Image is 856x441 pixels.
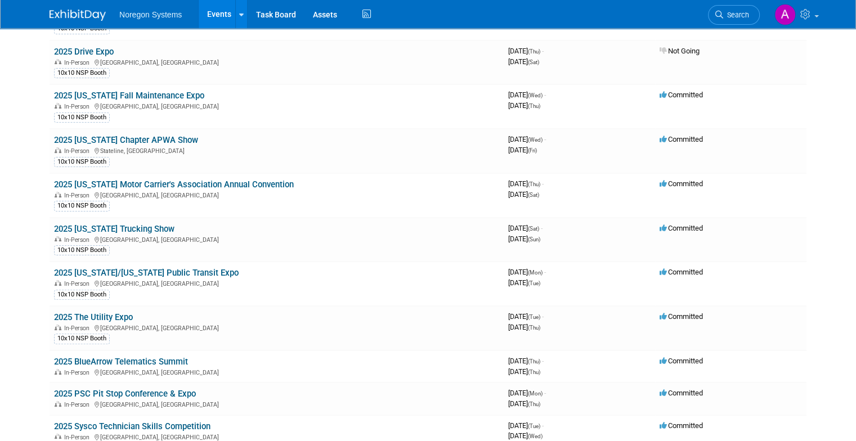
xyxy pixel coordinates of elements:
[54,421,210,431] a: 2025 Sysco Technician Skills Competition
[54,399,499,408] div: [GEOGRAPHIC_DATA], [GEOGRAPHIC_DATA]
[544,389,546,397] span: -
[774,4,796,25] img: Ali Connell
[542,421,544,430] span: -
[660,312,703,321] span: Committed
[660,357,703,365] span: Committed
[54,179,294,190] a: 2025 [US_STATE] Motor Carrier's Association Annual Convention
[54,112,110,123] div: 10x10 NSP Booth
[55,369,61,375] img: In-Person Event
[660,91,703,99] span: Committed
[55,236,61,242] img: In-Person Event
[64,401,93,408] span: In-Person
[64,103,93,110] span: In-Person
[54,323,499,332] div: [GEOGRAPHIC_DATA], [GEOGRAPHIC_DATA]
[508,179,544,188] span: [DATE]
[55,434,61,439] img: In-Person Event
[64,192,93,199] span: In-Person
[528,314,540,320] span: (Tue)
[54,68,110,78] div: 10x10 NSP Booth
[54,190,499,199] div: [GEOGRAPHIC_DATA], [GEOGRAPHIC_DATA]
[508,146,537,154] span: [DATE]
[54,235,499,244] div: [GEOGRAPHIC_DATA], [GEOGRAPHIC_DATA]
[660,421,703,430] span: Committed
[528,48,540,55] span: (Thu)
[54,146,499,155] div: Stateline, [GEOGRAPHIC_DATA]
[508,278,540,287] span: [DATE]
[64,59,93,66] span: In-Person
[544,135,546,143] span: -
[544,268,546,276] span: -
[528,280,540,286] span: (Tue)
[541,224,543,232] span: -
[528,390,543,397] span: (Mon)
[54,135,198,145] a: 2025 [US_STATE] Chapter APWA Show
[54,357,188,367] a: 2025 BlueArrow Telematics Summit
[528,137,543,143] span: (Wed)
[54,24,110,34] div: 10x10 NSP Booth
[54,278,499,287] div: [GEOGRAPHIC_DATA], [GEOGRAPHIC_DATA]
[660,179,703,188] span: Committed
[508,421,544,430] span: [DATE]
[660,268,703,276] span: Committed
[50,10,106,21] img: ExhibitDay
[54,268,239,278] a: 2025 [US_STATE]/[US_STATE] Public Transit Expo
[54,101,499,110] div: [GEOGRAPHIC_DATA], [GEOGRAPHIC_DATA]
[542,179,544,188] span: -
[55,103,61,109] img: In-Person Event
[508,389,546,397] span: [DATE]
[660,47,700,55] span: Not Going
[54,224,174,234] a: 2025 [US_STATE] Trucking Show
[64,236,93,244] span: In-Person
[528,358,540,364] span: (Thu)
[528,59,539,65] span: (Sat)
[64,147,93,155] span: In-Person
[508,135,546,143] span: [DATE]
[54,91,204,101] a: 2025 [US_STATE] Fall Maintenance Expo
[508,91,546,99] span: [DATE]
[55,325,61,330] img: In-Person Event
[508,224,543,232] span: [DATE]
[528,236,540,242] span: (Sun)
[508,235,540,243] span: [DATE]
[508,101,540,110] span: [DATE]
[55,280,61,286] img: In-Person Event
[64,369,93,376] span: In-Person
[528,423,540,429] span: (Tue)
[55,59,61,65] img: In-Person Event
[528,325,540,331] span: (Thu)
[508,367,540,376] span: [DATE]
[660,224,703,232] span: Committed
[508,57,539,66] span: [DATE]
[723,11,749,19] span: Search
[508,47,544,55] span: [DATE]
[64,434,93,441] span: In-Person
[542,357,544,365] span: -
[54,245,110,255] div: 10x10 NSP Booth
[54,57,499,66] div: [GEOGRAPHIC_DATA], [GEOGRAPHIC_DATA]
[528,433,543,439] span: (Wed)
[528,147,537,154] span: (Fri)
[528,103,540,109] span: (Thu)
[508,357,544,365] span: [DATE]
[508,323,540,331] span: [DATE]
[54,432,499,441] div: [GEOGRAPHIC_DATA], [GEOGRAPHIC_DATA]
[528,401,540,407] span: (Thu)
[544,91,546,99] span: -
[55,147,61,153] img: In-Person Event
[508,268,546,276] span: [DATE]
[54,201,110,211] div: 10x10 NSP Booth
[660,135,703,143] span: Committed
[508,399,540,408] span: [DATE]
[54,312,133,322] a: 2025 The Utility Expo
[54,367,499,376] div: [GEOGRAPHIC_DATA], [GEOGRAPHIC_DATA]
[54,290,110,300] div: 10x10 NSP Booth
[660,389,703,397] span: Committed
[528,192,539,198] span: (Sat)
[528,226,539,232] span: (Sat)
[542,47,544,55] span: -
[64,280,93,287] span: In-Person
[54,334,110,344] div: 10x10 NSP Booth
[55,192,61,197] img: In-Person Event
[54,389,196,399] a: 2025 PSC Pit Stop Conference & Expo
[54,47,114,57] a: 2025 Drive Expo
